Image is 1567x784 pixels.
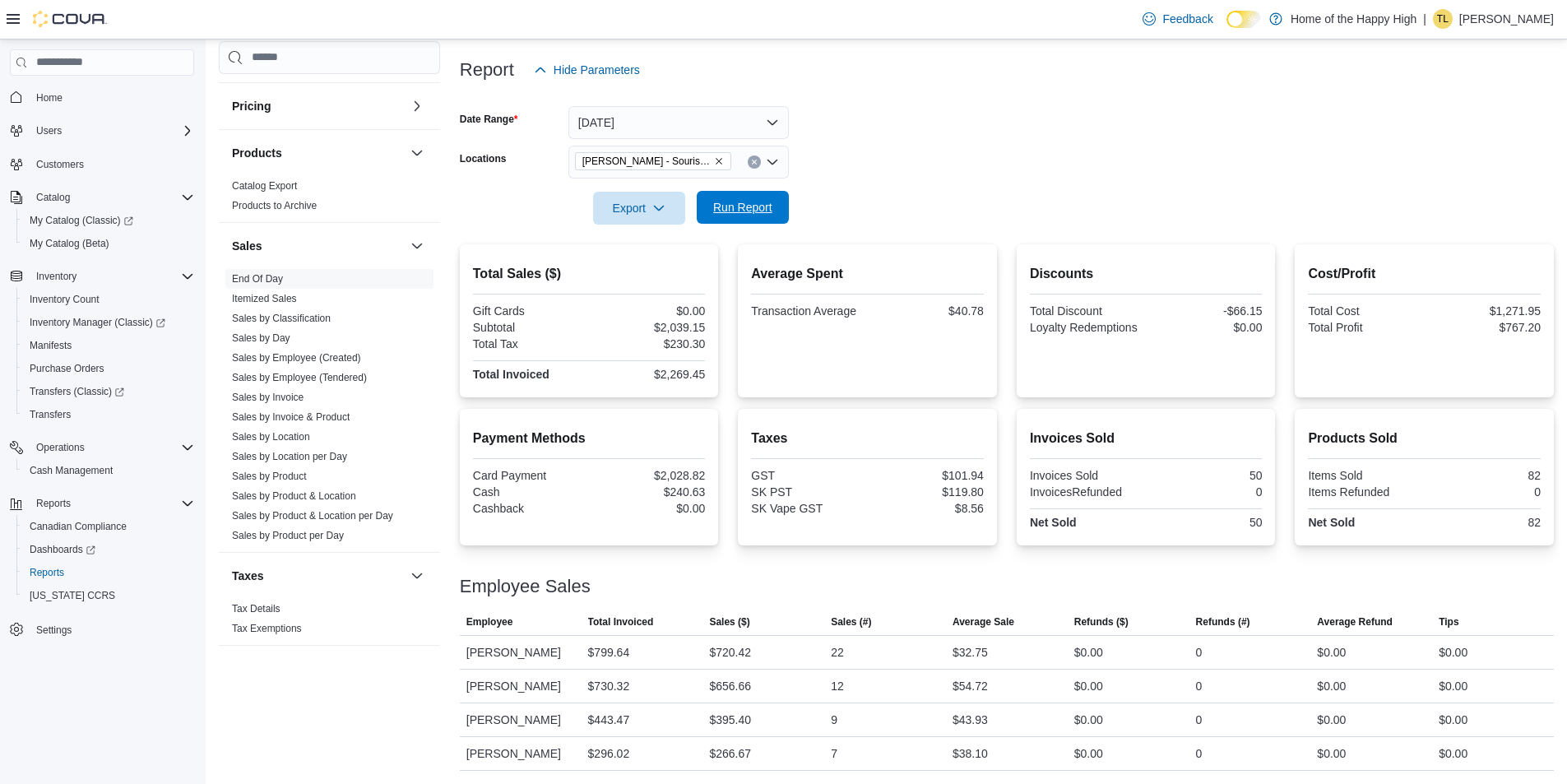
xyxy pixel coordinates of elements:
h2: Products Sold [1308,429,1541,448]
span: Itemized Sales [232,292,297,305]
span: Settings [36,624,72,637]
div: $296.02 [588,744,630,763]
div: Total Profit [1308,321,1421,334]
button: Settings [3,617,201,641]
div: Total Discount [1030,304,1143,318]
a: Products to Archive [232,200,317,211]
h2: Taxes [751,429,984,448]
div: $0.00 [1439,710,1467,730]
div: Sales [219,269,440,552]
span: Tax Details [232,602,280,615]
div: $730.32 [588,676,630,696]
button: [US_STATE] CCRS [16,584,201,607]
div: Total Cost [1308,304,1421,318]
span: [US_STATE] CCRS [30,589,115,602]
input: Dark Mode [1226,11,1261,28]
button: Sales [232,238,404,254]
a: Sales by Product & Location per Day [232,510,393,522]
div: $443.47 [588,710,630,730]
div: $2,039.15 [592,321,705,334]
span: Washington CCRS [23,586,194,605]
button: Operations [3,436,201,459]
div: 0 [1196,744,1203,763]
div: 7 [831,744,837,763]
div: $43.93 [953,710,988,730]
div: Loyalty Redemptions [1030,321,1143,334]
button: Products [407,143,427,163]
div: $0.00 [1439,744,1467,763]
div: InvoicesRefunded [1030,485,1143,499]
span: Inventory Count [30,293,100,306]
span: Sales by Invoice & Product [232,411,350,424]
a: Customers [30,155,90,174]
div: $0.00 [1074,710,1103,730]
div: [PERSON_NAME] [460,636,582,669]
span: Canadian Compliance [30,520,127,533]
a: Tax Exemptions [232,623,302,634]
div: $0.00 [1317,676,1346,696]
span: Users [36,124,62,137]
span: Sales (#) [831,615,871,629]
div: 12 [831,676,844,696]
div: $40.78 [871,304,984,318]
div: $767.20 [1428,321,1541,334]
strong: Net Sold [1030,516,1077,529]
div: 50 [1149,469,1262,482]
div: 82 [1428,516,1541,529]
span: Sales by Product & Location per Day [232,509,393,522]
span: Catalog [36,191,70,204]
div: $230.30 [592,337,705,350]
a: Transfers (Classic) [23,382,131,401]
span: TL [1437,9,1449,29]
div: Total Tax [473,337,586,350]
span: Refunds ($) [1074,615,1129,629]
span: Tax Exemptions [232,622,302,635]
a: Dashboards [23,540,102,559]
h2: Average Spent [751,264,984,284]
span: Inventory [36,270,76,283]
div: $2,028.82 [592,469,705,482]
a: Sales by Product & Location [232,490,356,502]
div: Tammy Lacharite [1433,9,1453,29]
button: Operations [30,438,91,457]
a: Sales by Location per Day [232,451,347,462]
a: Sales by Classification [232,313,331,324]
button: Catalog [30,188,76,207]
span: My Catalog (Beta) [23,234,194,253]
span: Sales by Employee (Created) [232,351,361,364]
a: Dashboards [16,538,201,561]
div: [PERSON_NAME] [460,670,582,703]
button: Products [232,145,404,161]
span: Reports [36,497,71,510]
div: $54.72 [953,676,988,696]
div: 9 [831,710,837,730]
span: Reports [30,494,194,513]
div: $38.10 [953,744,988,763]
label: Date Range [460,113,518,126]
nav: Complex example [10,79,194,684]
span: Hide Parameters [554,62,640,78]
div: SK PST [751,485,864,499]
span: Sales by Employee (Tendered) [232,371,367,384]
div: Invoices Sold [1030,469,1143,482]
span: Home [30,87,194,108]
button: Reports [30,494,77,513]
div: Items Sold [1308,469,1421,482]
button: Open list of options [766,155,779,169]
a: Sales by Location [232,431,310,443]
span: Customers [36,158,84,171]
div: Taxes [219,599,440,645]
h2: Invoices Sold [1030,429,1263,448]
button: Taxes [407,566,427,586]
button: Inventory [3,265,201,288]
span: End Of Day [232,272,283,285]
div: $0.00 [1439,643,1467,662]
span: My Catalog (Classic) [23,211,194,230]
div: $720.42 [709,643,751,662]
span: Cash Management [23,461,194,480]
div: 0 [1428,485,1541,499]
span: Run Report [713,199,772,216]
div: $240.63 [592,485,705,499]
a: Itemized Sales [232,293,297,304]
div: GST [751,469,864,482]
